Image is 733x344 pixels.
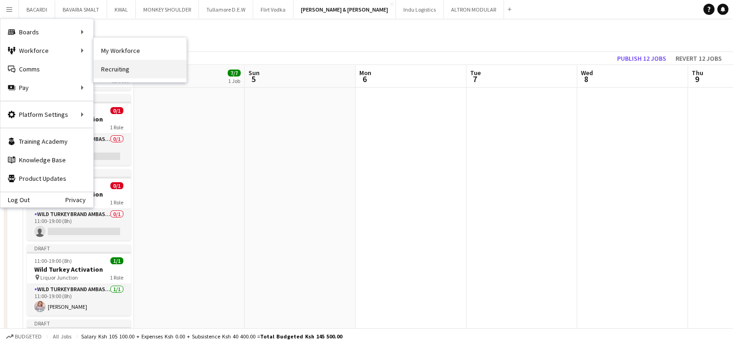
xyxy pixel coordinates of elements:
[110,107,123,114] span: 0/1
[581,69,593,77] span: Wed
[5,331,43,342] button: Budgeted
[580,74,593,84] span: 8
[27,319,131,327] div: Draft
[15,333,42,340] span: Budgeted
[27,284,131,316] app-card-role: Wild Turkey Brand Ambassador1/111:00-19:00 (8h)[PERSON_NAME]
[228,77,240,84] div: 1 Job
[0,132,93,151] a: Training Academy
[690,74,703,84] span: 9
[469,74,481,84] span: 7
[110,199,123,206] span: 1 Role
[0,60,93,78] a: Comms
[19,0,55,19] button: BACARDI
[0,196,30,204] a: Log Out
[0,151,93,169] a: Knowledge Base
[110,274,123,281] span: 1 Role
[0,169,93,188] a: Product Updates
[27,265,131,274] h3: Wild Turkey Activation
[359,69,371,77] span: Mon
[228,70,241,76] span: 7/7
[613,52,670,64] button: Publish 12 jobs
[55,0,107,19] button: BAVARIA SMALT
[27,244,131,316] app-job-card: Draft11:00-19:00 (8h)1/1Wild Turkey Activation Liquor Junction1 RoleWild Turkey Brand Ambassador1...
[0,23,93,41] div: Boards
[81,333,342,340] div: Salary Ksh 105 100.00 + Expenses Ksh 0.00 + Subsistence Ksh 40 400.00 =
[110,257,123,264] span: 1/1
[0,105,93,124] div: Platform Settings
[444,0,504,19] button: ALTRON MODULAR
[136,0,199,19] button: MONKEY SHOULDER
[94,60,186,78] a: Recruiting
[65,196,93,204] a: Privacy
[247,74,260,84] span: 5
[396,0,444,19] button: Indu Logistics
[470,69,481,77] span: Tue
[27,244,131,252] div: Draft
[107,0,136,19] button: KWAL
[672,52,726,64] button: Revert 12 jobs
[253,0,293,19] button: Flirt Vodka
[110,182,123,189] span: 0/1
[0,78,93,97] div: Pay
[293,0,396,19] button: [PERSON_NAME] & [PERSON_NAME]
[40,274,78,281] span: Liquor Junction
[34,257,72,264] span: 11:00-19:00 (8h)
[249,69,260,77] span: Sun
[692,69,703,77] span: Thu
[94,41,186,60] a: My Workforce
[110,124,123,131] span: 1 Role
[260,333,342,340] span: Total Budgeted Ksh 145 500.00
[51,333,73,340] span: All jobs
[199,0,253,19] button: Tullamore D.E.W
[358,74,371,84] span: 6
[27,209,131,241] app-card-role: Wild Turkey Brand Ambassador0/111:00-19:00 (8h)
[0,41,93,60] div: Workforce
